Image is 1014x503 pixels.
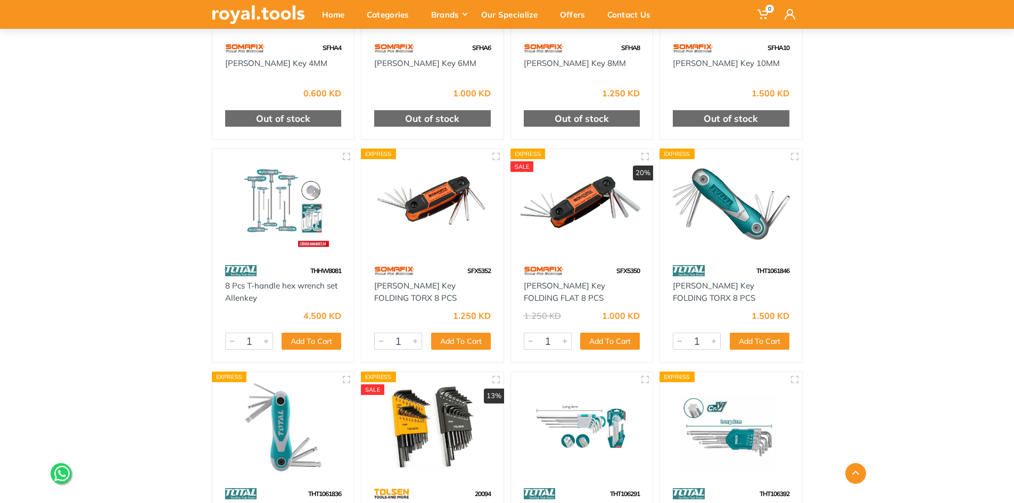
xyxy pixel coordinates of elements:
img: Royal Tools - 9 Pcs Ball Point Hex Key [521,382,644,474]
span: SFX5352 [467,267,491,275]
span: 20094 [475,490,491,498]
div: 13% [484,389,504,403]
div: 1.500 KD [752,311,789,320]
img: 86.webp [673,484,705,503]
div: Out of stock [374,110,491,127]
span: SFHA4 [323,44,341,52]
div: 0.600 KD [303,89,341,97]
img: 86.webp [225,484,257,503]
img: 86.webp [673,261,705,280]
div: Express [659,149,695,159]
div: SALE [510,161,534,172]
a: 8 Pcs T-handle hex wrench set Allenkey [225,281,337,303]
img: 86.webp [225,261,257,280]
span: THT106291 [610,490,640,498]
img: Royal Tools - Allen Key Ball Point Hex 8 PCS [222,382,345,474]
a: [PERSON_NAME] Key 6MM [374,58,476,68]
div: Our Specialize [474,3,553,26]
div: 1.250 KD [524,311,561,320]
div: Contact Us [600,3,665,26]
div: Offers [553,3,600,26]
img: Royal Tools - Allen Key 36PCS INCH & METRIC HEX KEY SET [371,382,494,474]
span: SFHA10 [768,44,789,52]
img: 60.webp [374,261,414,280]
img: 60.webp [673,39,713,57]
button: Add To Cart [730,333,789,350]
div: 1.000 KD [453,89,491,97]
a: [PERSON_NAME] Key FOLDING TORX 8 PCS [673,281,755,303]
span: THHW8081 [310,267,341,275]
img: Royal Tools - 8 Pcs T-handle hex wrench set Allenkey [222,159,345,251]
div: 20% [633,166,653,180]
a: [PERSON_NAME] Key FOLDING TORX 8 PCS [374,281,457,303]
button: Add To Cart [282,333,341,350]
img: 60.webp [374,39,414,57]
div: 1.250 KD [602,89,640,97]
img: Royal Tools - Allen Key FOLDING TORX 8 PCS [670,159,793,251]
div: Express [361,372,396,382]
div: 1.000 KD [602,311,640,320]
div: Out of stock [673,110,789,127]
button: Add To Cart [431,333,491,350]
a: [PERSON_NAME] Key FOLDING FLAT 8 PCS [524,281,605,303]
div: Express [361,149,396,159]
div: Out of stock [225,110,342,127]
img: royal.tools Logo [212,5,305,24]
button: Add To Cart [580,333,640,350]
div: Express [212,372,247,382]
div: Categories [359,3,424,26]
div: 1.500 KD [752,89,789,97]
a: [PERSON_NAME] Key 4MM [225,58,327,68]
span: SFHA8 [621,44,640,52]
img: 60.webp [225,39,265,57]
img: 60.webp [524,39,564,57]
div: Express [659,372,695,382]
span: 0 [765,5,774,13]
span: THT106392 [760,490,789,498]
div: Express [510,149,546,159]
img: Royal Tools - 9Pcs Allen Key Torx key [670,382,793,474]
img: 64.webp [374,484,409,503]
span: THT1061836 [308,490,341,498]
div: SALE [361,384,384,395]
span: SFHA6 [472,44,491,52]
span: THT1061846 [756,267,789,275]
img: 60.webp [524,261,564,280]
img: Royal Tools - Allen Key FOLDING TORX 8 PCS [371,159,494,251]
div: 4.500 KD [303,311,341,320]
a: [PERSON_NAME] Key 10MM [673,58,780,68]
div: 1.250 KD [453,311,491,320]
img: 86.webp [524,484,556,503]
div: Brands [424,3,474,26]
img: Royal Tools - Allen Key FOLDING FLAT 8 PCS [521,159,644,251]
a: [PERSON_NAME] Key 8MM [524,58,626,68]
span: SFX5350 [616,267,640,275]
div: Out of stock [524,110,640,127]
div: Home [315,3,359,26]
